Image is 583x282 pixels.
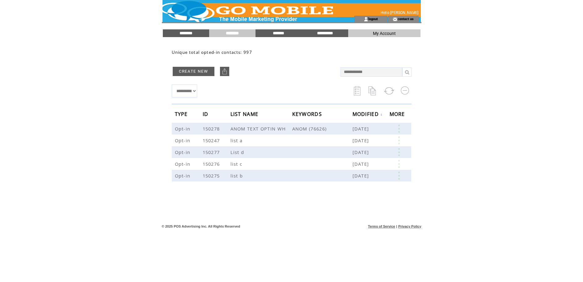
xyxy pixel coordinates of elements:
[203,126,222,132] span: 150278
[203,137,222,143] span: 150247
[203,173,222,179] span: 150275
[175,137,192,143] span: Opt-in
[397,17,414,21] a: contact us
[373,31,396,36] span: My Account
[398,224,421,228] a: Privacy Policy
[230,161,244,167] span: list c
[368,224,395,228] a: Terms of Service
[353,109,381,121] span: MODIFIED
[368,17,378,21] a: logout
[292,126,353,132] span: ANOM (76626)
[162,224,240,228] span: © 2025 POS Advertising Inc. All Rights Reserved
[222,68,228,75] img: upload.png
[396,224,397,228] span: |
[393,17,397,22] img: contact_us_icon.gif
[172,49,252,55] span: Unique total opted-in contacts: 997
[292,112,324,116] a: KEYWORDS
[230,149,246,155] span: List d
[230,112,260,116] a: LIST NAME
[353,137,371,143] span: [DATE]
[175,112,189,116] a: TYPE
[292,109,324,121] span: KEYWORDS
[353,126,371,132] span: [DATE]
[175,173,192,179] span: Opt-in
[203,112,210,116] a: ID
[173,67,214,76] a: CREATE NEW
[175,149,192,155] span: Opt-in
[175,109,189,121] span: TYPE
[353,173,371,179] span: [DATE]
[364,17,368,22] img: account_icon.gif
[203,161,222,167] span: 150276
[175,161,192,167] span: Opt-in
[175,126,192,132] span: Opt-in
[203,109,210,121] span: ID
[230,137,244,143] span: list a
[390,109,407,121] span: MORE
[230,173,245,179] span: list b
[230,126,288,132] span: ANOM TEXT OPTIN WH
[353,161,371,167] span: [DATE]
[353,149,371,155] span: [DATE]
[381,11,418,15] span: Hello [PERSON_NAME]
[230,109,260,121] span: LIST NAME
[203,149,222,155] span: 150277
[353,112,383,116] a: MODIFIED↓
